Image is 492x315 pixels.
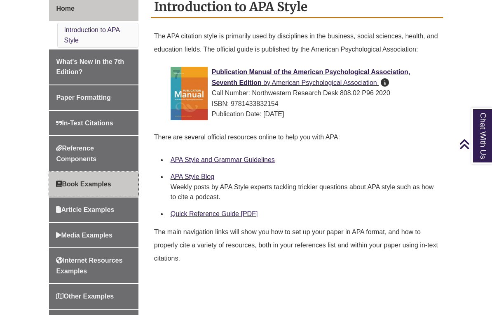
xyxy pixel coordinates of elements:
div: Call Number: Northwestern Research Desk 808.02 P96 2020 [171,88,436,99]
span: Other Examples [56,293,114,300]
span: Reference Components [56,145,96,162]
a: Reference Components [49,136,138,171]
a: APA Style Blog [171,173,214,180]
p: The APA citation style is primarily used by disciplines in the business, social sciences, health,... [154,26,440,59]
a: Publication Manual of the American Psychological Association, Seventh Edition by American Psychol... [212,68,410,86]
p: The main navigation links will show you how to set up your paper in APA format, and how to proper... [154,222,440,268]
span: by [263,79,270,86]
span: What's New in the 7th Edition? [56,58,124,76]
div: ISBN: 9781433832154 [171,99,436,109]
a: Book Examples [49,172,138,197]
a: Other Examples [49,284,138,309]
a: Introduction to APA Style [64,26,119,44]
span: Internet Resources Examples [56,257,122,275]
a: APA Style and Grammar Guidelines [171,156,275,163]
div: Publication Date: [DATE] [171,109,436,120]
span: Home [56,5,74,12]
a: In-Text Citations [49,111,138,136]
span: Article Examples [56,206,114,213]
a: What's New in the 7th Edition? [49,49,138,85]
a: Paper Formatting [49,85,138,110]
p: There are several official resources online to help you with APA: [154,127,440,147]
a: Internet Resources Examples [49,248,138,283]
a: Quick Reference Guide [PDF] [171,210,258,217]
span: Publication Manual of the American Psychological Association, Seventh Edition [212,68,410,86]
span: Paper Formatting [56,94,110,101]
span: Media Examples [56,232,112,239]
span: Book Examples [56,181,111,188]
span: American Psychological Association [272,79,377,86]
a: Article Examples [49,197,138,222]
span: In-Text Citations [56,120,113,127]
a: Media Examples [49,223,138,248]
div: Weekly posts by APA Style experts tackling trickier questions about APA style such as how to cite... [171,182,436,202]
a: Back to Top [459,139,490,150]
